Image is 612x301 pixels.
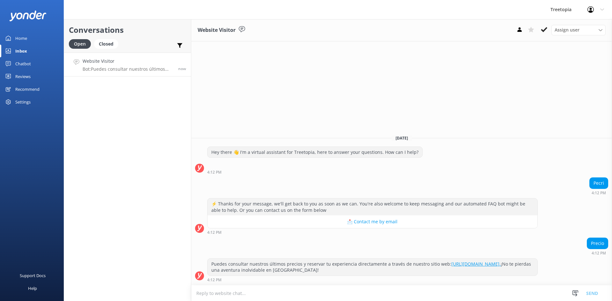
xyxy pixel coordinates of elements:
div: 04:12pm 16-Aug-2025 (UTC -06:00) America/Mexico_City [587,251,608,255]
span: [DATE] [392,135,412,141]
div: Chatbot [15,57,31,70]
div: Inbox [15,45,27,57]
h2: Conversations [69,24,186,36]
strong: 4:12 PM [592,191,606,195]
strong: 4:12 PM [207,231,222,234]
div: Precio [587,238,608,249]
div: 04:12pm 16-Aug-2025 (UTC -06:00) America/Mexico_City [207,230,538,234]
div: Settings [15,96,31,108]
h4: Website Visitor [83,58,173,65]
strong: 4:12 PM [592,251,606,255]
strong: 4:12 PM [207,278,222,282]
button: 📩 Contact me by email [208,215,537,228]
strong: 4:12 PM [207,170,222,174]
div: Recommend [15,83,40,96]
a: Open [69,40,94,47]
a: Website VisitorBot:Puedes consultar nuestros últimos precios y reservar tu experiencia directamen... [64,53,191,76]
div: 04:12pm 16-Aug-2025 (UTC -06:00) America/Mexico_City [207,277,538,282]
div: 04:12pm 16-Aug-2025 (UTC -06:00) America/Mexico_City [589,190,608,195]
p: Bot: Puedes consultar nuestros últimos precios y reservar tu experiencia directamente a través de... [83,66,173,72]
div: Hey there 👋 I'm a virtual assistant for Treetopia, here to answer your questions. How can I help? [208,147,422,158]
div: Help [28,282,37,295]
div: Puedes consultar nuestros últimos precios y reservar tu experiencia directamente a través de nues... [208,259,537,276]
a: Closed [94,40,121,47]
div: Open [69,39,91,49]
span: Assign user [555,26,579,33]
img: yonder-white-logo.png [10,11,46,21]
div: Pecri [590,178,608,189]
div: ⚡ Thanks for your message, we'll get back to you as soon as we can. You're also welcome to keep m... [208,198,537,215]
a: [URL][DOMAIN_NAME]. [451,261,501,267]
div: Home [15,32,27,45]
h3: Website Visitor [198,26,236,34]
span: 04:12pm 16-Aug-2025 (UTC -06:00) America/Mexico_City [178,66,186,71]
div: Support Docs [20,269,46,282]
div: Closed [94,39,118,49]
div: 04:12pm 16-Aug-2025 (UTC -06:00) America/Mexico_City [207,170,423,174]
div: Assign User [551,25,606,35]
div: Reviews [15,70,31,83]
